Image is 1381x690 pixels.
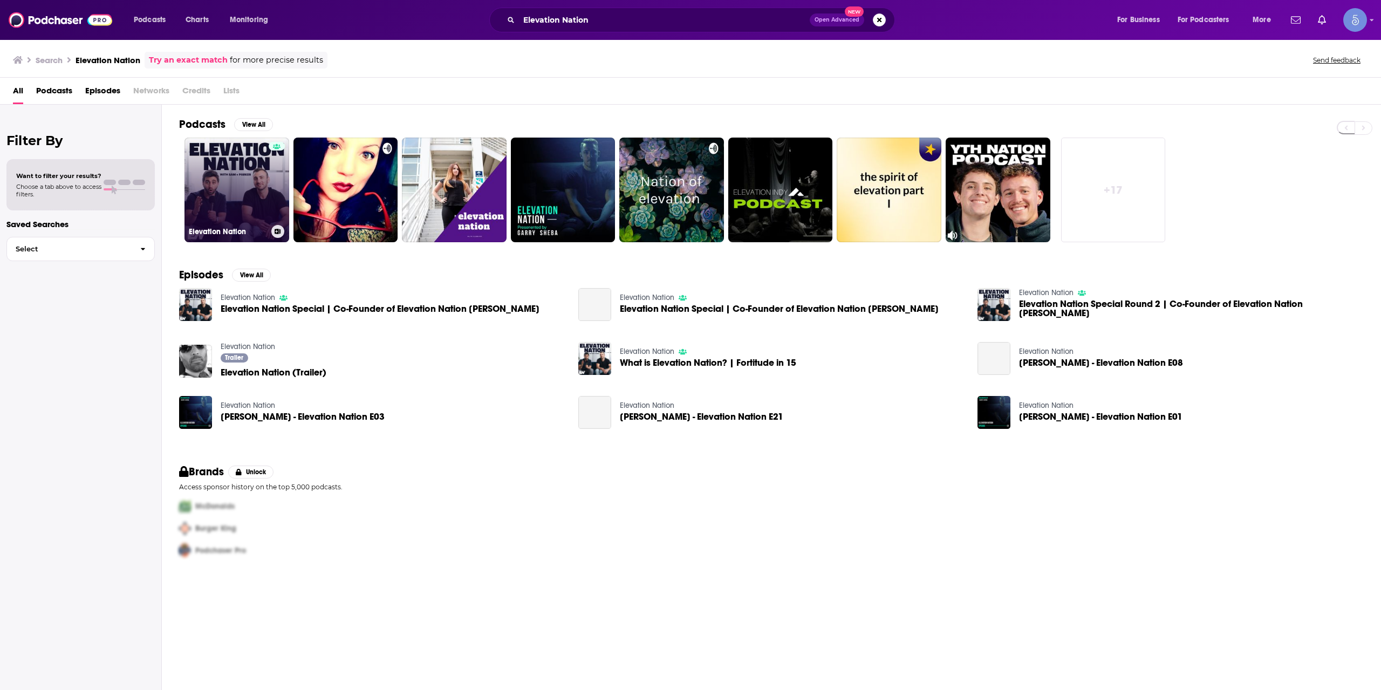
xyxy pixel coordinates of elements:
[221,342,275,351] a: Elevation Nation
[36,55,63,65] h3: Search
[182,82,210,104] span: Credits
[1019,299,1364,318] a: Elevation Nation Special Round 2 | Co-Founder of Elevation Nation Sam Panitch
[195,502,235,511] span: McDonalds
[13,82,23,104] a: All
[234,118,273,131] button: View All
[223,82,240,104] span: Lists
[179,396,212,429] img: Garry Sheba - Elevation Nation E03
[1110,11,1173,29] button: open menu
[1019,412,1182,421] span: [PERSON_NAME] - Elevation Nation E01
[7,245,132,252] span: Select
[6,219,155,229] p: Saved Searches
[977,396,1010,429] img: Garry Sheba - Elevation Nation E01
[179,288,212,321] img: Elevation Nation Special | Co-Founder of Elevation Nation Parker Yablon
[221,304,539,313] span: Elevation Nation Special | Co-Founder of Elevation Nation [PERSON_NAME]
[221,401,275,410] a: Elevation Nation
[620,412,783,421] span: [PERSON_NAME] - Elevation Nation E21
[175,517,195,539] img: Second Pro Logo
[228,466,274,479] button: Unlock
[184,138,289,242] a: Elevation Nation
[1310,56,1364,65] button: Send feedback
[179,345,212,378] img: Elevation Nation (Trailer)
[1019,288,1074,297] a: Elevation Nation
[179,268,223,282] h2: Episodes
[221,293,275,302] a: Elevation Nation
[9,10,112,30] img: Podchaser - Follow, Share and Rate Podcasts
[6,237,155,261] button: Select
[578,288,611,321] a: Elevation Nation Special | Co-Founder of Elevation Nation Sam Panitch
[1314,11,1330,29] a: Show notifications dropdown
[1178,12,1229,28] span: For Podcasters
[1253,12,1271,28] span: More
[1171,11,1245,29] button: open menu
[519,11,810,29] input: Search podcasts, credits, & more...
[225,354,243,361] span: Trailer
[620,401,674,410] a: Elevation Nation
[1287,11,1305,29] a: Show notifications dropdown
[620,412,783,421] a: Garry Sheba - Elevation Nation E21
[620,293,674,302] a: Elevation Nation
[221,412,385,421] span: [PERSON_NAME] - Elevation Nation E03
[179,118,225,131] h2: Podcasts
[16,183,101,198] span: Choose a tab above to access filters.
[1019,347,1074,356] a: Elevation Nation
[221,304,539,313] a: Elevation Nation Special | Co-Founder of Elevation Nation Parker Yablon
[36,82,72,104] a: Podcasts
[195,546,246,555] span: Podchaser Pro
[815,17,859,23] span: Open Advanced
[149,54,228,66] a: Try an exact match
[221,412,385,421] a: Garry Sheba - Elevation Nation E03
[175,495,195,517] img: First Pro Logo
[810,13,864,26] button: Open AdvancedNew
[175,539,195,562] img: Third Pro Logo
[179,268,271,282] a: EpisodesView All
[977,288,1010,321] img: Elevation Nation Special Round 2 | Co-Founder of Elevation Nation Sam Panitch
[230,12,268,28] span: Monitoring
[6,133,155,148] h2: Filter By
[1019,299,1364,318] span: Elevation Nation Special Round 2 | Co-Founder of Elevation Nation [PERSON_NAME]
[179,483,1364,491] p: Access sponsor history on the top 5,000 podcasts.
[1061,138,1166,242] a: +17
[179,465,224,479] h2: Brands
[16,172,101,180] span: Want to filter your results?
[1343,8,1367,32] span: Logged in as Spiral5-G1
[578,342,611,375] img: What is Elevation Nation? | Fortitude in 15
[134,12,166,28] span: Podcasts
[620,304,939,313] span: Elevation Nation Special | Co-Founder of Elevation Nation [PERSON_NAME]
[1245,11,1284,29] button: open menu
[179,11,215,29] a: Charts
[230,54,323,66] span: for more precise results
[500,8,905,32] div: Search podcasts, credits, & more...
[186,12,209,28] span: Charts
[195,524,236,533] span: Burger King
[85,82,120,104] a: Episodes
[1343,8,1367,32] img: User Profile
[620,358,796,367] a: What is Elevation Nation? | Fortitude in 15
[620,347,674,356] a: Elevation Nation
[1343,8,1367,32] button: Show profile menu
[620,304,939,313] a: Elevation Nation Special | Co-Founder of Elevation Nation Sam Panitch
[578,396,611,429] a: Garry Sheba - Elevation Nation E21
[232,269,271,282] button: View All
[1019,358,1183,367] a: Garry Sheba - Elevation Nation E08
[845,6,864,17] span: New
[221,368,326,377] a: Elevation Nation (Trailer)
[1019,358,1183,367] span: [PERSON_NAME] - Elevation Nation E08
[977,342,1010,375] a: Garry Sheba - Elevation Nation E08
[1019,412,1182,421] a: Garry Sheba - Elevation Nation E01
[222,11,282,29] button: open menu
[179,118,273,131] a: PodcastsView All
[1117,12,1160,28] span: For Business
[133,82,169,104] span: Networks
